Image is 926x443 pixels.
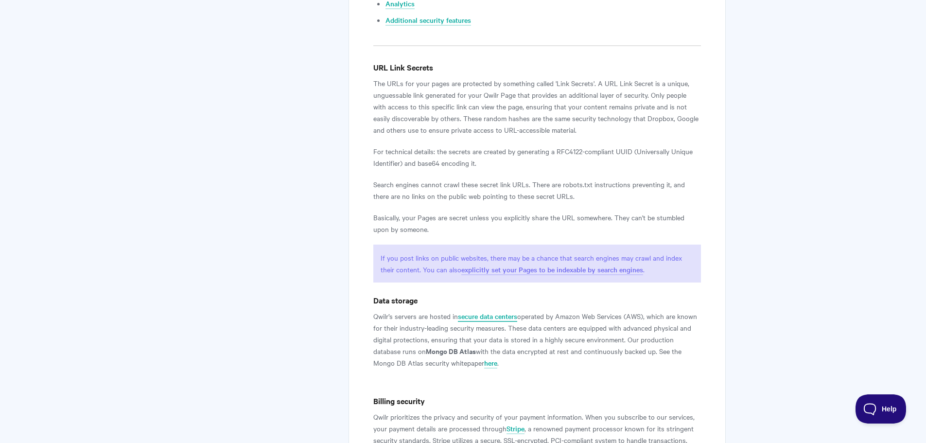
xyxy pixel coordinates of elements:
[373,212,700,235] p: Basically, your Pages are secret unless you explicitly share the URL somewhere. They can't be stu...
[507,424,524,434] a: Stripe
[373,145,700,169] p: For technical details: the secrets are created by generating a RFC4122-compliant UUID (Universall...
[373,245,700,283] p: If you post links on public websites, there may be a chance that search engines may crawl and ind...
[373,395,700,407] h4: Billing security
[373,294,700,306] h4: Data storage
[373,77,700,136] p: The URLs for your pages are protected by something called 'Link Secrets'. A URL Link Secret is a ...
[856,394,907,424] iframe: Toggle Customer Support
[373,61,700,73] h4: URL Link Secrets
[426,346,476,356] strong: Mongo DB Atlas
[385,15,471,26] a: Additional security features
[373,310,700,369] p: Qwilr’s servers are hosted in operated by Amazon Web Services (AWS), which are known for their in...
[458,311,517,322] a: secure data centers
[484,358,497,369] a: here
[373,178,700,202] p: Search engines cannot crawl these secret link URLs. There are robots.txt instructions preventing ...
[461,265,643,275] a: explicitly set your Pages to be indexable by search engines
